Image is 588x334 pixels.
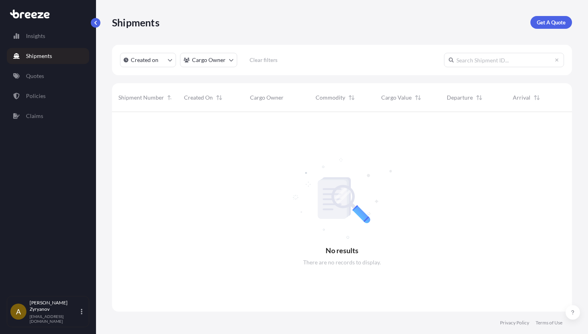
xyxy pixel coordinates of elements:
[26,52,52,60] p: Shipments
[536,320,562,326] a: Terms of Use
[7,68,89,84] a: Quotes
[347,93,356,102] button: Sort
[26,112,43,120] p: Claims
[120,53,176,67] button: createdOn Filter options
[30,300,79,312] p: [PERSON_NAME] Zyryanov
[131,56,158,64] p: Created on
[447,94,473,102] span: Departure
[537,18,566,26] p: Get A Quote
[214,93,224,102] button: Sort
[166,93,175,102] button: Sort
[532,93,542,102] button: Sort
[250,94,284,102] span: Cargo Owner
[26,32,45,40] p: Insights
[26,72,44,80] p: Quotes
[530,16,572,29] a: Get A Quote
[16,308,21,316] span: A
[118,94,164,102] span: Shipment Number
[7,108,89,124] a: Claims
[192,56,226,64] p: Cargo Owner
[250,56,278,64] p: Clear filters
[112,16,160,29] p: Shipments
[30,314,79,324] p: [EMAIL_ADDRESS][DOMAIN_NAME]
[513,94,530,102] span: Arrival
[180,53,237,67] button: cargoOwner Filter options
[7,28,89,44] a: Insights
[184,94,213,102] span: Created On
[241,54,286,66] button: Clear filters
[381,94,412,102] span: Cargo Value
[444,53,564,67] input: Search Shipment ID...
[26,92,46,100] p: Policies
[7,88,89,104] a: Policies
[500,320,529,326] a: Privacy Policy
[474,93,484,102] button: Sort
[413,93,423,102] button: Sort
[7,48,89,64] a: Shipments
[316,94,345,102] span: Commodity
